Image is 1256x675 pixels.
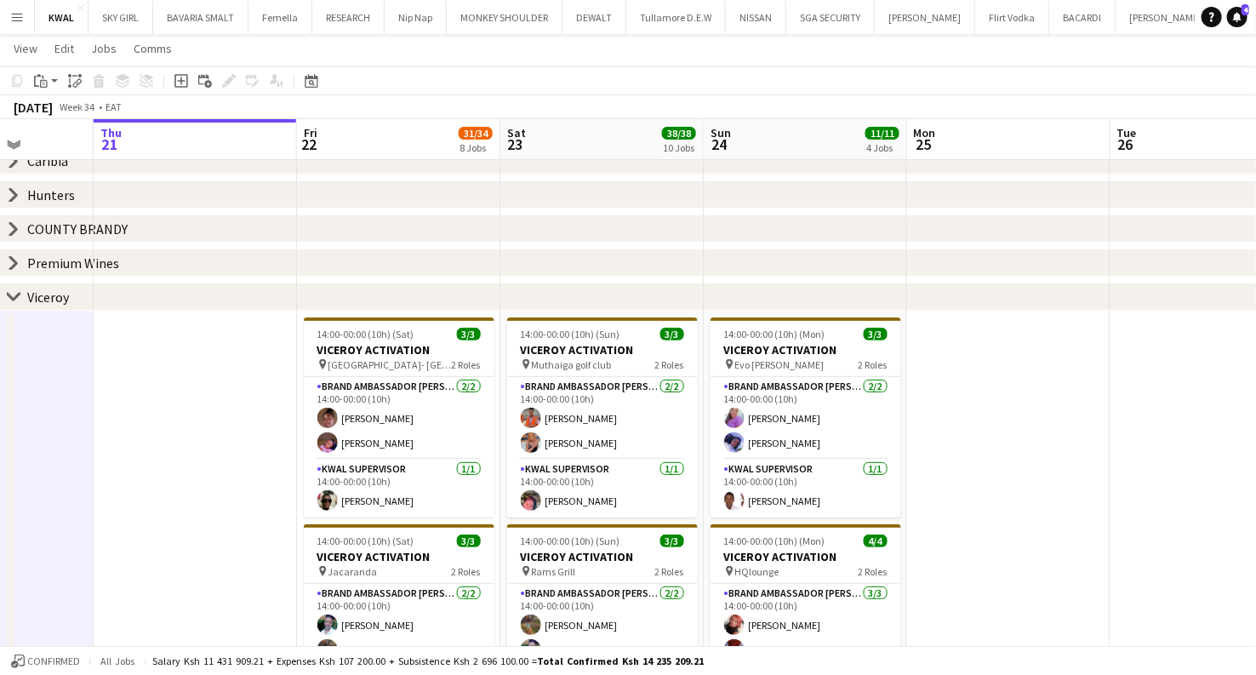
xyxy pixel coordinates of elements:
[507,584,698,666] app-card-role: Brand Ambassador [PERSON_NAME]2/214:00-00:00 (10h)[PERSON_NAME][PERSON_NAME]
[532,358,612,371] span: Muthaiga golf club
[507,460,698,518] app-card-role: KWAL SUPERVISOR1/114:00-00:00 (10h)[PERSON_NAME]
[1242,4,1249,15] span: 4
[27,255,119,272] div: Premium Wines
[84,37,123,60] a: Jobs
[27,186,75,203] div: Hunters
[521,535,620,547] span: 14:00-00:00 (10h) (Sun)
[975,1,1049,34] button: Flirt Vodka
[35,1,88,34] button: KWAL
[655,565,684,578] span: 2 Roles
[626,1,726,34] button: Tullamore D.E.W
[662,127,696,140] span: 38/38
[505,134,526,154] span: 23
[317,328,414,340] span: 14:00-00:00 (10h) (Sat)
[304,342,494,358] h3: VICEROY ACTIVATION
[711,125,731,140] span: Sun
[14,41,37,56] span: View
[457,328,481,340] span: 3/3
[328,565,378,578] span: Jacaranda
[14,99,53,116] div: [DATE]
[711,342,901,358] h3: VICEROY ACTIVATION
[27,220,128,237] div: COUNTY BRANDY
[660,535,684,547] span: 3/3
[865,127,899,140] span: 11/11
[452,358,481,371] span: 2 Roles
[152,655,704,667] div: Salary Ksh 11 431 909.21 + Expenses Ksh 107 200.00 + Subsistence Ksh 2 696 100.00 =
[98,134,122,154] span: 21
[48,37,81,60] a: Edit
[859,565,888,578] span: 2 Roles
[507,125,526,140] span: Sat
[875,1,975,34] button: [PERSON_NAME]
[447,1,562,34] button: MONKEY SHOULDER
[1049,1,1116,34] button: BACARDI
[127,37,179,60] a: Comms
[457,535,481,547] span: 3/3
[711,549,901,564] h3: VICEROY ACTIVATION
[9,652,83,671] button: Confirmed
[735,565,779,578] span: HQlounge
[328,358,452,371] span: [GEOGRAPHIC_DATA]- [GEOGRAPHIC_DATA]
[460,141,492,154] div: 8 Jobs
[88,1,153,34] button: SKY GIRL
[1117,125,1137,140] span: Tue
[312,1,385,34] button: RESEARCH
[27,152,68,169] div: Caribia
[304,317,494,518] app-job-card: 14:00-00:00 (10h) (Sat)3/3VICEROY ACTIVATION [GEOGRAPHIC_DATA]- [GEOGRAPHIC_DATA]2 RolesBrand Amb...
[911,134,936,154] span: 25
[864,328,888,340] span: 3/3
[27,655,80,667] span: Confirmed
[866,141,899,154] div: 4 Jobs
[153,1,248,34] button: BAVARIA SMALT
[317,535,414,547] span: 14:00-00:00 (10h) (Sat)
[711,317,901,518] app-job-card: 14:00-00:00 (10h) (Mon)3/3VICEROY ACTIVATION Evo [PERSON_NAME]2 RolesBrand Ambassador [PERSON_NAM...
[100,125,122,140] span: Thu
[385,1,447,34] button: Nip Nap
[301,134,317,154] span: 22
[91,41,117,56] span: Jobs
[507,342,698,358] h3: VICEROY ACTIVATION
[507,549,698,564] h3: VICEROY ACTIVATION
[248,1,312,34] button: Femella
[106,100,122,113] div: EAT
[562,1,626,34] button: DEWALT
[711,460,901,518] app-card-role: KWAL SUPERVISOR1/114:00-00:00 (10h)[PERSON_NAME]
[1115,134,1137,154] span: 26
[724,328,825,340] span: 14:00-00:00 (10h) (Mon)
[914,125,936,140] span: Mon
[54,41,74,56] span: Edit
[27,289,69,306] div: Viceroy
[735,358,825,371] span: Evo [PERSON_NAME]
[304,460,494,518] app-card-role: KWAL SUPERVISOR1/114:00-00:00 (10h)[PERSON_NAME]
[726,1,786,34] button: NISSAN
[304,584,494,666] app-card-role: Brand Ambassador [PERSON_NAME]2/214:00-00:00 (10h)[PERSON_NAME][PERSON_NAME]
[97,655,138,667] span: All jobs
[56,100,99,113] span: Week 34
[521,328,620,340] span: 14:00-00:00 (10h) (Sun)
[859,358,888,371] span: 2 Roles
[304,377,494,460] app-card-role: Brand Ambassador [PERSON_NAME]2/214:00-00:00 (10h)[PERSON_NAME][PERSON_NAME]
[532,565,576,578] span: Rams Grill
[786,1,875,34] button: SGA SECURITY
[655,358,684,371] span: 2 Roles
[459,127,493,140] span: 31/34
[452,565,481,578] span: 2 Roles
[7,37,44,60] a: View
[711,377,901,460] app-card-role: Brand Ambassador [PERSON_NAME]2/214:00-00:00 (10h)[PERSON_NAME][PERSON_NAME]
[304,125,317,140] span: Fri
[1227,7,1247,27] a: 4
[864,535,888,547] span: 4/4
[134,41,172,56] span: Comms
[507,377,698,460] app-card-role: Brand Ambassador [PERSON_NAME]2/214:00-00:00 (10h)[PERSON_NAME][PERSON_NAME]
[708,134,731,154] span: 24
[660,328,684,340] span: 3/3
[304,549,494,564] h3: VICEROY ACTIVATION
[663,141,695,154] div: 10 Jobs
[507,317,698,518] app-job-card: 14:00-00:00 (10h) (Sun)3/3VICEROY ACTIVATION Muthaiga golf club2 RolesBrand Ambassador [PERSON_NA...
[537,655,704,667] span: Total Confirmed Ksh 14 235 209.21
[724,535,825,547] span: 14:00-00:00 (10h) (Mon)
